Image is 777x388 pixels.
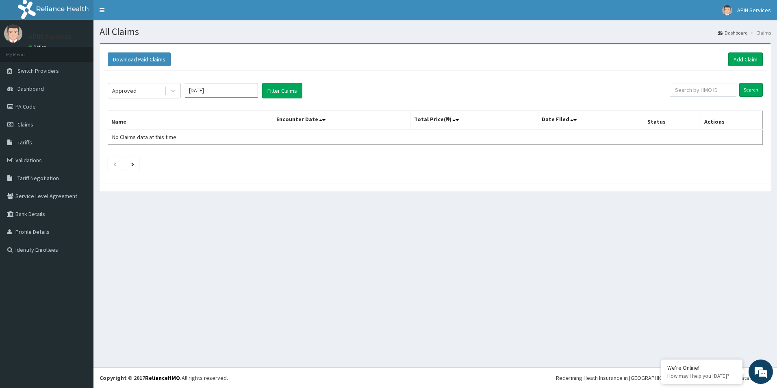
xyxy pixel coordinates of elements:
[722,5,732,15] img: User Image
[262,83,302,98] button: Filter Claims
[17,174,59,182] span: Tariff Negotiation
[28,33,72,40] p: APIN Services
[718,29,748,36] a: Dashboard
[112,87,137,95] div: Approved
[100,374,182,381] strong: Copyright © 2017 .
[145,374,180,381] a: RelianceHMO
[17,139,32,146] span: Tariffs
[749,29,771,36] li: Claims
[93,367,777,388] footer: All rights reserved.
[113,160,117,168] a: Previous page
[728,52,763,66] a: Add Claim
[100,26,771,37] h1: All Claims
[131,160,134,168] a: Next page
[667,364,736,371] div: We're Online!
[17,121,33,128] span: Claims
[737,7,771,14] span: APIN Services
[670,83,736,97] input: Search by HMO ID
[701,111,763,130] th: Actions
[739,83,763,97] input: Search
[644,111,701,130] th: Status
[538,111,644,130] th: Date Filed
[112,133,178,141] span: No Claims data at this time.
[411,111,538,130] th: Total Price(₦)
[108,111,273,130] th: Name
[17,85,44,92] span: Dashboard
[556,374,771,382] div: Redefining Heath Insurance in [GEOGRAPHIC_DATA] using Telemedicine and Data Science!
[108,52,171,66] button: Download Paid Claims
[4,24,22,43] img: User Image
[17,67,59,74] span: Switch Providers
[185,83,258,98] input: Select Month and Year
[28,44,48,50] a: Online
[273,111,410,130] th: Encounter Date
[667,373,736,379] p: How may I help you today?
